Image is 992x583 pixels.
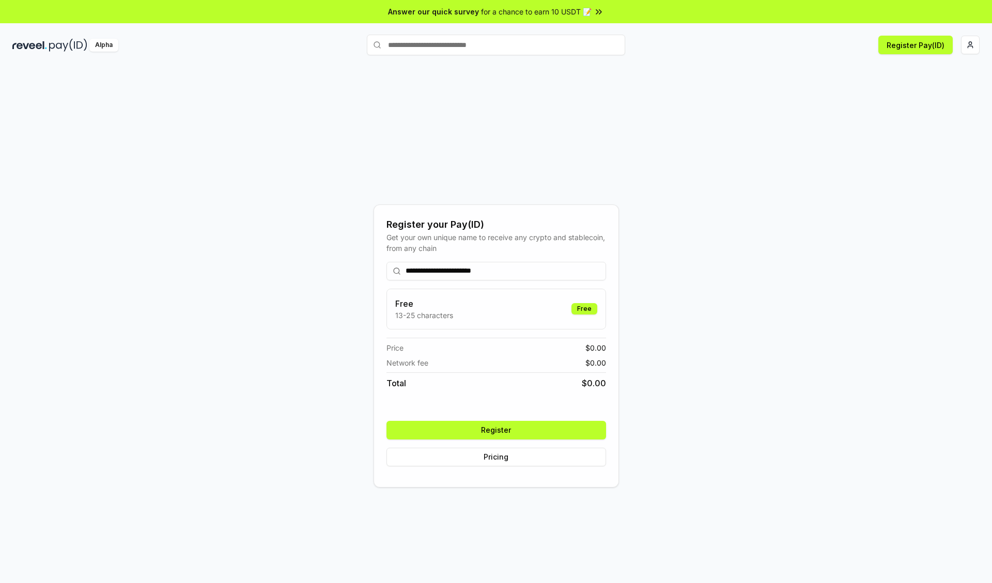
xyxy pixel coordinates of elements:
[386,217,606,232] div: Register your Pay(ID)
[89,39,118,52] div: Alpha
[585,342,606,353] span: $ 0.00
[49,39,87,52] img: pay_id
[386,377,406,389] span: Total
[386,232,606,254] div: Get your own unique name to receive any crypto and stablecoin, from any chain
[582,377,606,389] span: $ 0.00
[878,36,953,54] button: Register Pay(ID)
[395,310,453,321] p: 13-25 characters
[388,6,479,17] span: Answer our quick survey
[386,421,606,439] button: Register
[386,342,404,353] span: Price
[395,297,453,310] h3: Free
[386,357,428,368] span: Network fee
[571,303,597,314] div: Free
[481,6,592,17] span: for a chance to earn 10 USDT 📝
[585,357,606,368] span: $ 0.00
[386,448,606,466] button: Pricing
[12,39,47,52] img: reveel_dark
